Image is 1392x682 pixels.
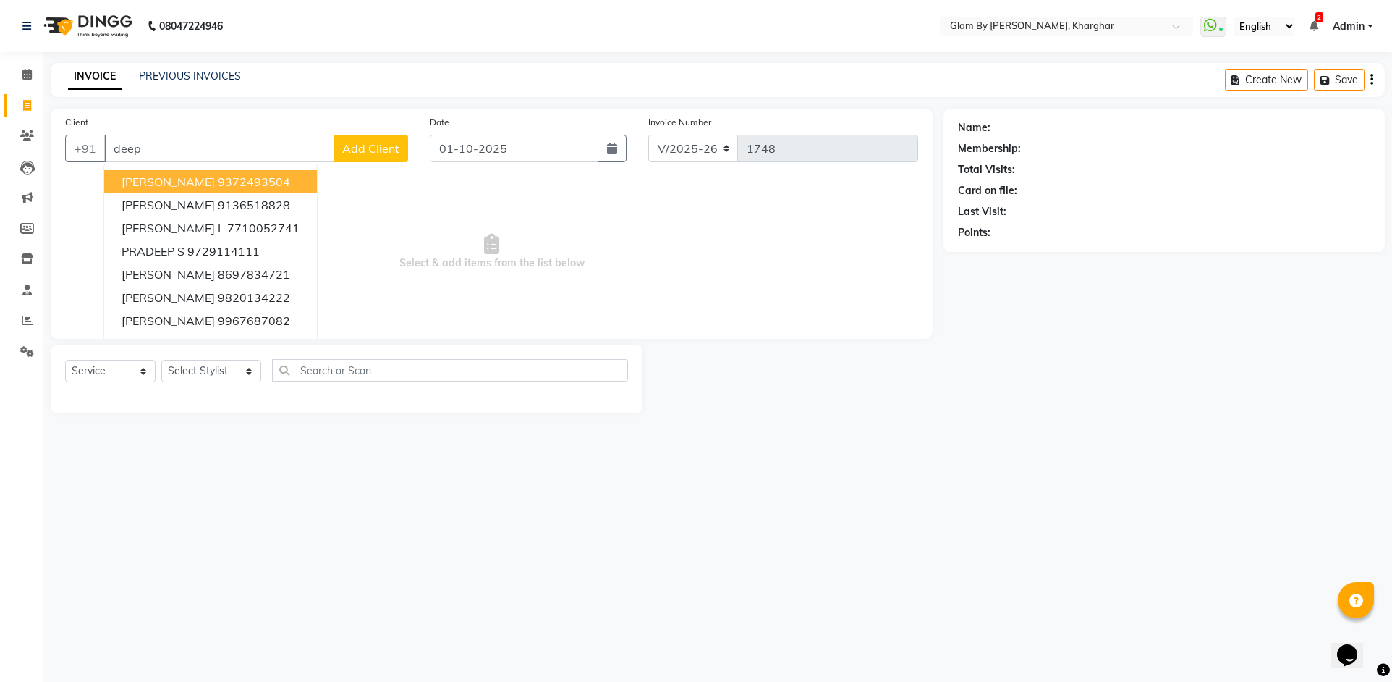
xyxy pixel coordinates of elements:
[104,135,334,162] input: Search by Name/Mobile/Email/Code
[227,221,300,235] ngb-highlight: 7710052741
[187,244,260,258] ngb-highlight: 9729114111
[122,290,215,305] span: [PERSON_NAME]
[65,180,918,324] span: Select & add items from the list below
[958,204,1006,219] div: Last Visit:
[1333,19,1365,34] span: Admin
[272,359,628,382] input: Search or Scan
[218,198,290,212] ngb-highlight: 9136518828
[334,135,408,162] button: Add Client
[958,162,1015,177] div: Total Visits:
[218,337,290,351] ngb-highlight: 9810920671
[122,337,215,351] span: [PERSON_NAME]
[218,290,290,305] ngb-highlight: 9820134222
[1310,20,1318,33] a: 2
[122,198,215,212] span: [PERSON_NAME]
[1331,624,1378,668] iframe: chat widget
[1315,12,1323,22] span: 2
[68,64,122,90] a: INVOICE
[218,267,290,282] ngb-highlight: 8697834721
[122,244,184,258] span: PRADEEP S
[65,135,106,162] button: +91
[958,183,1017,198] div: Card on file:
[122,174,215,189] span: [PERSON_NAME]
[430,116,449,129] label: Date
[122,221,224,235] span: [PERSON_NAME] L
[159,6,223,46] b: 08047224946
[122,313,215,328] span: [PERSON_NAME]
[37,6,136,46] img: logo
[958,141,1021,156] div: Membership:
[648,116,711,129] label: Invoice Number
[958,225,990,240] div: Points:
[958,120,990,135] div: Name:
[65,116,88,129] label: Client
[218,313,290,328] ngb-highlight: 9967687082
[1314,69,1365,91] button: Save
[218,174,290,189] ngb-highlight: 9372493504
[342,141,399,156] span: Add Client
[139,70,241,83] a: PREVIOUS INVOICES
[122,267,215,282] span: [PERSON_NAME]
[1225,69,1308,91] button: Create New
